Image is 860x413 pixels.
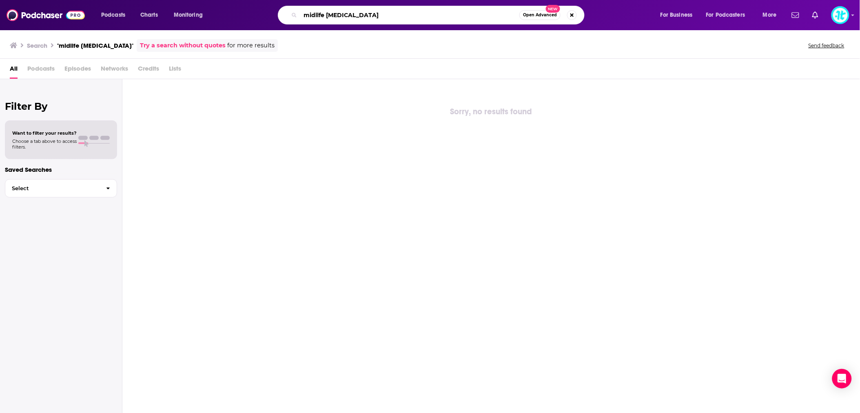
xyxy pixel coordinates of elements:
[831,6,849,24] span: Logged in as ImpactTheory
[168,9,213,22] button: open menu
[546,5,561,13] span: New
[27,62,55,79] span: Podcasts
[757,9,787,22] button: open menu
[135,9,163,22] a: Charts
[300,9,519,22] input: Search podcasts, credits, & more...
[806,42,847,49] button: Send feedback
[174,9,203,21] span: Monitoring
[706,9,745,21] span: For Podcasters
[10,62,18,79] a: All
[286,6,592,24] div: Search podcasts, credits, & more...
[227,41,275,50] span: for more results
[831,6,849,24] img: User Profile
[27,42,47,49] h3: Search
[101,9,125,21] span: Podcasts
[763,9,777,21] span: More
[5,100,117,112] h2: Filter By
[809,8,822,22] a: Show notifications dropdown
[57,42,133,49] h3: "midllfe [MEDICAL_DATA]"
[523,13,557,17] span: Open Advanced
[5,166,117,173] p: Saved Searches
[5,179,117,198] button: Select
[101,62,128,79] span: Networks
[138,62,159,79] span: Credits
[661,9,693,21] span: For Business
[5,186,100,191] span: Select
[140,41,226,50] a: Try a search without quotes
[655,9,703,22] button: open menu
[832,369,852,389] div: Open Intercom Messenger
[122,105,860,118] div: Sorry, no results found
[140,9,158,21] span: Charts
[789,8,802,22] a: Show notifications dropdown
[701,9,757,22] button: open menu
[95,9,136,22] button: open menu
[831,6,849,24] button: Show profile menu
[519,10,561,20] button: Open AdvancedNew
[169,62,181,79] span: Lists
[7,7,85,23] img: Podchaser - Follow, Share and Rate Podcasts
[12,138,77,150] span: Choose a tab above to access filters.
[64,62,91,79] span: Episodes
[12,130,77,136] span: Want to filter your results?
